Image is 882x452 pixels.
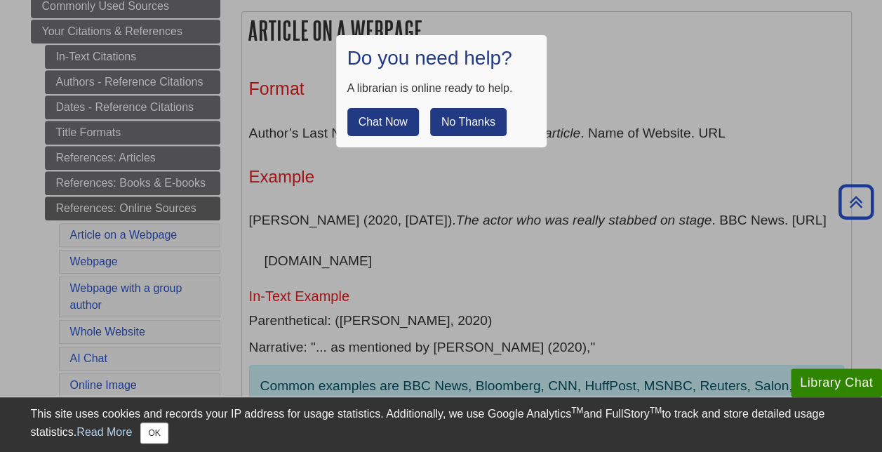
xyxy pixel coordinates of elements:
button: Close [140,423,168,444]
sup: TM [571,406,583,416]
a: Read More [76,426,132,438]
sup: TM [650,406,662,416]
div: A librarian is online ready to help. [347,80,535,97]
button: Library Chat [791,368,882,397]
div: This site uses cookies and records your IP address for usage statistics. Additionally, we use Goo... [31,406,852,444]
h1: Do you need help? [347,46,535,70]
button: Chat Now [347,108,419,136]
button: No Thanks [430,108,507,136]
